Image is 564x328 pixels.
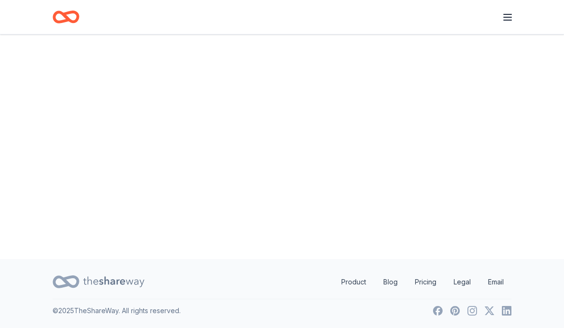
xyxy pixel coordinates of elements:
[334,272,374,292] a: Product
[480,272,511,292] a: Email
[407,272,444,292] a: Pricing
[53,305,181,317] p: © 2025 TheShareWay. All rights reserved.
[446,272,478,292] a: Legal
[53,6,79,28] a: Home
[334,272,511,292] nav: quick links
[376,272,405,292] a: Blog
